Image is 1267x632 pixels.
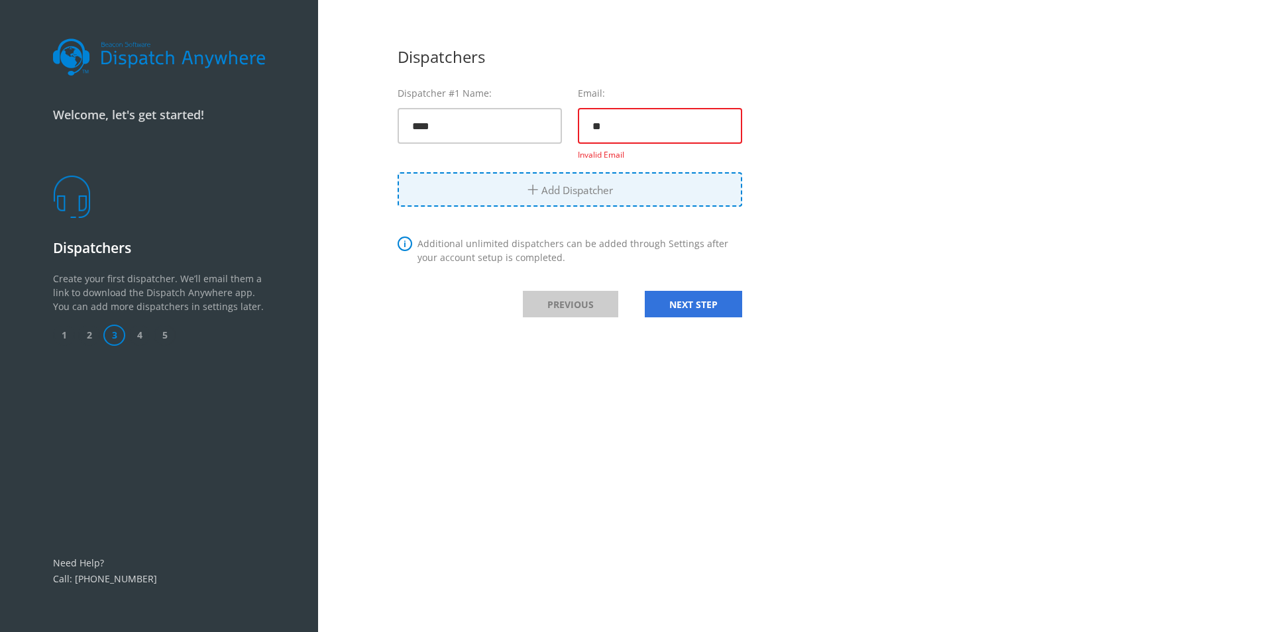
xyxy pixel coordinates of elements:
[53,272,265,325] p: Create your first dispatcher. We’ll email them a link to download the Dispatch Anywhere app. You ...
[645,291,742,317] a: NEXT STEP
[53,38,265,76] img: dalogo.svg
[53,556,104,569] a: Need Help?
[578,86,742,100] label: Email:
[578,149,624,160] span: Invalid Email
[398,237,742,264] div: Additional unlimited dispatchers can be added through Settings after your account setup is comple...
[53,238,265,259] p: Dispatchers
[53,106,265,124] p: Welcome, let's get started!
[53,325,75,346] span: 1
[53,175,90,217] img: dispatchers.png
[523,291,618,317] a: PREVIOUS
[398,45,742,69] div: Dispatchers
[103,325,125,346] span: 3
[129,325,150,346] span: 4
[78,325,100,346] span: 2
[53,572,157,585] a: Call: [PHONE_NUMBER]
[398,86,562,100] label: Dispatcher #1 Name:
[154,325,176,346] span: 5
